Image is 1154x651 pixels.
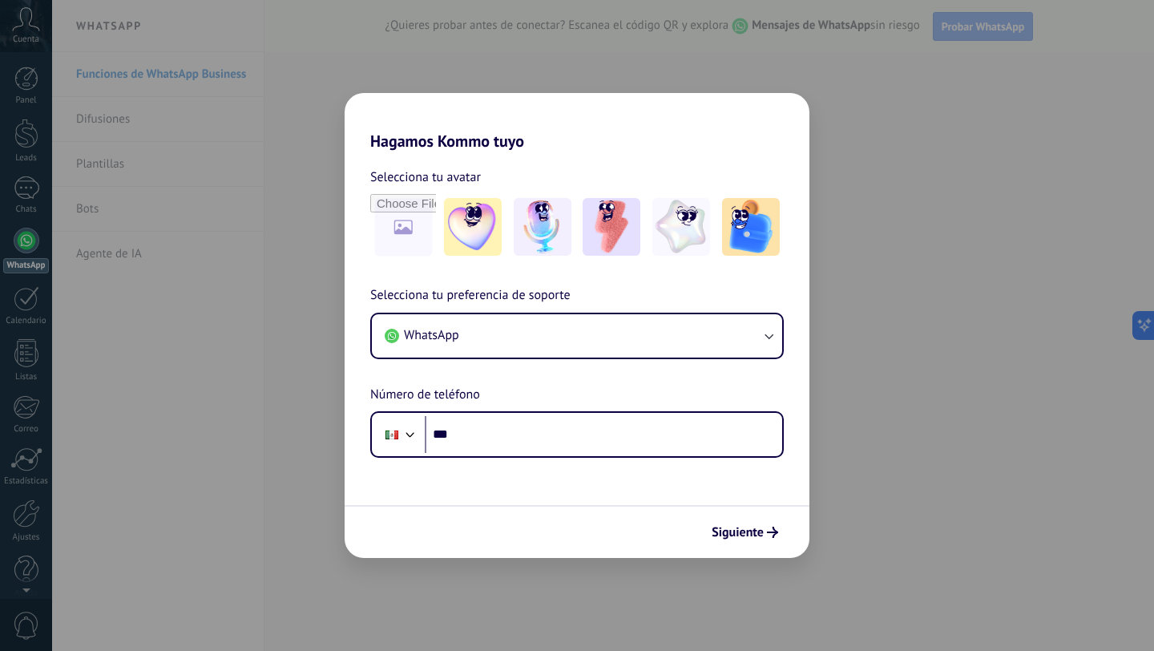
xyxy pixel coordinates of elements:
[372,314,782,358] button: WhatsApp
[514,198,571,256] img: -2.jpeg
[370,285,571,306] span: Selecciona tu preferencia de soporte
[370,385,480,406] span: Número de teléfono
[370,167,481,188] span: Selecciona tu avatar
[652,198,710,256] img: -4.jpeg
[722,198,780,256] img: -5.jpeg
[704,519,785,546] button: Siguiente
[377,418,407,451] div: Mexico: + 52
[404,327,459,343] span: WhatsApp
[444,198,502,256] img: -1.jpeg
[712,527,764,538] span: Siguiente
[583,198,640,256] img: -3.jpeg
[345,93,809,151] h2: Hagamos Kommo tuyo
